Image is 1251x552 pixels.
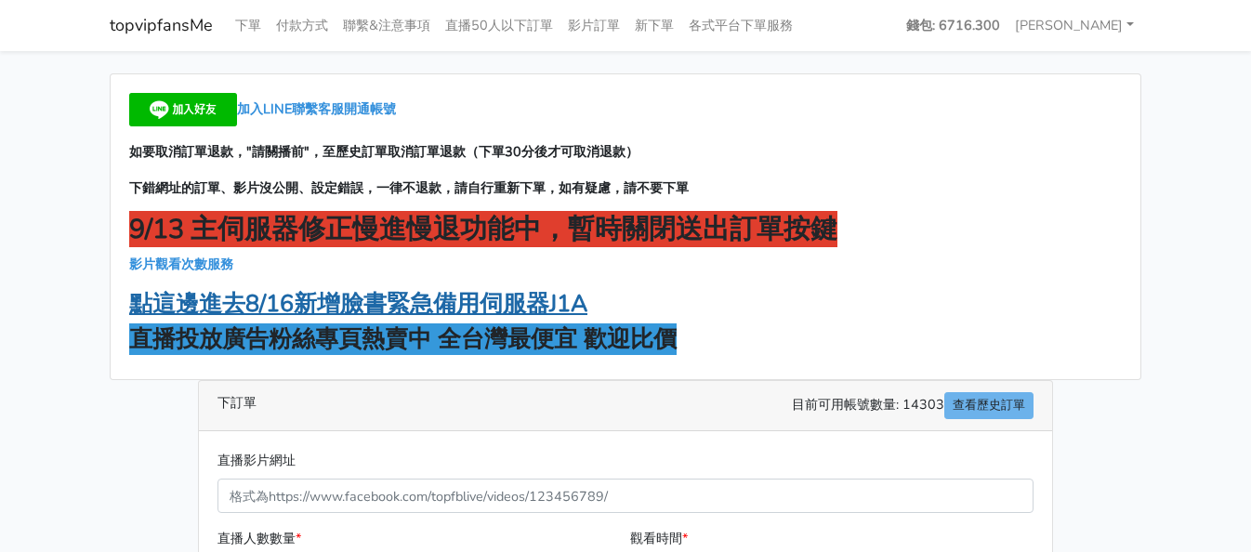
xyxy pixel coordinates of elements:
a: 影片觀看次數服務 [129,255,233,273]
a: 直播50人以下訂單 [438,7,560,44]
span: 目前可用帳號數量: 14303 [792,392,1034,419]
img: 加入好友 [129,93,237,126]
strong: 錢包: 6716.300 [906,16,1000,34]
label: 直播人數數量 [217,528,301,549]
a: 新下單 [627,7,681,44]
strong: 如要取消訂單退款，"請關播前"，至歷史訂單取消訂單退款（下單30分後才可取消退款） [129,142,639,161]
div: 下訂單 [199,381,1052,431]
a: 加入LINE聯繫客服開通帳號 [129,99,396,118]
a: 影片訂單 [560,7,627,44]
a: 查看歷史訂單 [944,392,1034,419]
a: [PERSON_NAME] [1007,7,1141,44]
label: 直播影片網址 [217,450,296,471]
a: 聯繫&注意事項 [336,7,438,44]
a: 付款方式 [269,7,336,44]
strong: 直播投放廣告粉絲專頁熱賣中 全台灣最便宜 歡迎比價 [129,323,677,355]
a: 點這邊進去8/16新增臉書緊急備用伺服器J1A [129,288,587,320]
input: 格式為https://www.facebook.com/topfblive/videos/123456789/ [217,479,1034,513]
a: topvipfansMe [110,7,213,44]
a: 錢包: 6716.300 [899,7,1007,44]
strong: 下錯網址的訂單、影片沒公開、設定錯誤，一律不退款，請自行重新下單，如有疑慮，請不要下單 [129,178,689,197]
label: 觀看時間 [630,528,688,549]
a: 下單 [228,7,269,44]
a: 各式平台下單服務 [681,7,800,44]
strong: 9/13 主伺服器修正慢進慢退功能中，暫時關閉送出訂單按鍵 [129,211,837,247]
